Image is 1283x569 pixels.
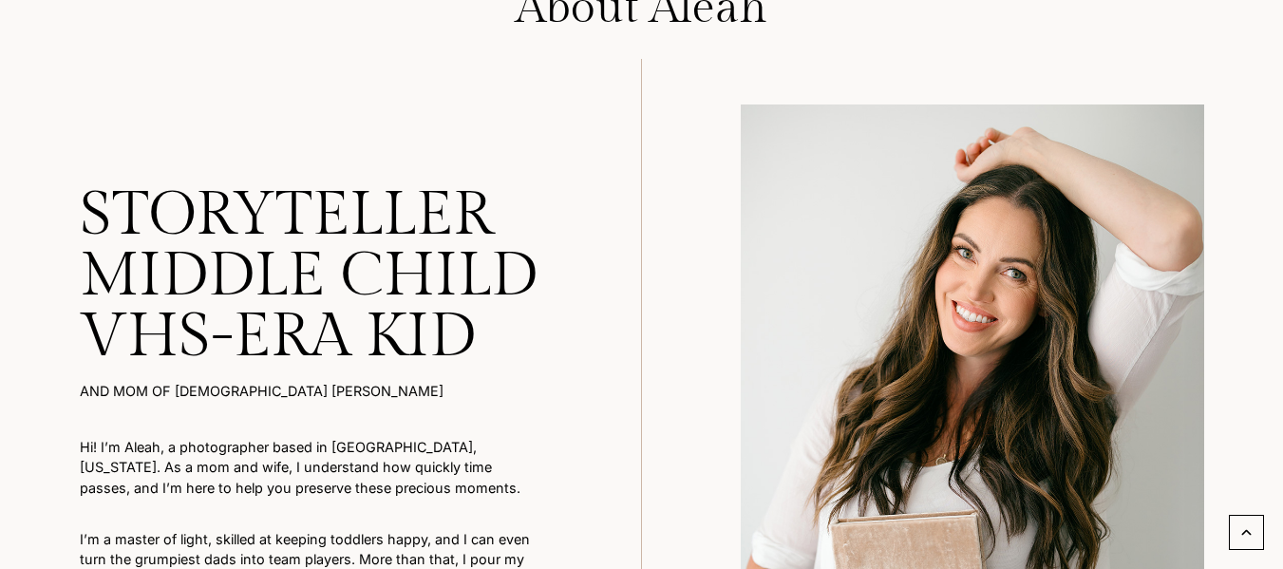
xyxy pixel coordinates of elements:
a: Scroll to top [1229,515,1264,550]
h4: AND mom of [DEMOGRAPHIC_DATA] [PERSON_NAME] [80,383,542,429]
h2: MIDDLE CHILD [80,261,542,292]
h2: STORYTELLER [80,200,542,231]
h2: VHS-era kid [80,322,542,352]
p: Hi! I’m Aleah, a photographer based in [GEOGRAPHIC_DATA], [US_STATE]. As a mom and wife, I unders... [80,437,542,499]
